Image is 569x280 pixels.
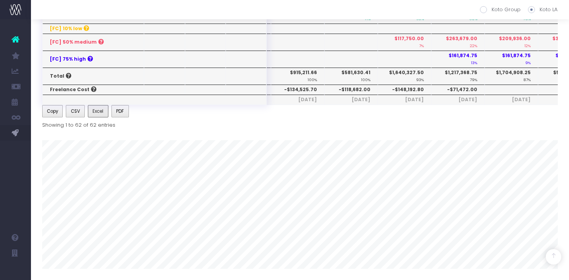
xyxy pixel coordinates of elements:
div: Showing 1 to 62 of 62 entries [42,119,115,129]
label: Koto Group [480,6,521,14]
th: $1,704,908.25 [485,68,538,85]
button: CSV [66,105,85,117]
th: [FC] 50% medium [43,34,144,51]
th: $161,874.75 [431,51,485,68]
th: $1,640,327.50 [378,68,431,85]
span: [DATE] [278,96,317,103]
small: 7% [419,42,424,48]
th: -$71,472.00 [431,85,485,95]
span: Excel [93,108,103,115]
th: $161,874.75 [485,51,538,68]
th: Freelance Cost [43,85,144,95]
th: $117,750.00 [378,34,431,51]
small: 22% [470,42,477,48]
button: Copy [42,105,63,117]
th: $209,936.00 [485,34,538,51]
th: $915,211.66 [271,68,324,85]
th: $1,217,368.75 [431,68,485,85]
small: 87% [523,76,531,82]
img: images/default_profile_image.png [10,265,21,276]
small: 100% [361,76,370,82]
span: [DATE] [332,96,370,103]
span: [DATE] [385,96,424,103]
small: 13% [471,59,477,65]
span: Copy [47,108,58,115]
th: -$148,192.80 [378,85,431,95]
button: PDF [111,105,129,117]
small: 9% [525,59,531,65]
th: $263,679.00 [431,34,485,51]
th: Total [43,68,144,85]
th: [FC] 10% low [43,24,144,34]
th: -$118,682.00 [324,85,378,95]
span: [DATE] [439,96,477,103]
th: -$134,525.70 [271,85,324,95]
small: 93% [416,76,424,82]
button: Excel [88,105,108,117]
span: PDF [116,108,124,115]
small: 100% [308,76,317,82]
small: 12% [524,42,531,48]
span: CSV [71,108,80,115]
th: [FC] 75% high [43,51,144,68]
span: [DATE] [492,96,531,103]
small: 79% [470,76,477,82]
label: Koto LA [528,6,557,14]
th: $581,630.41 [324,68,378,85]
